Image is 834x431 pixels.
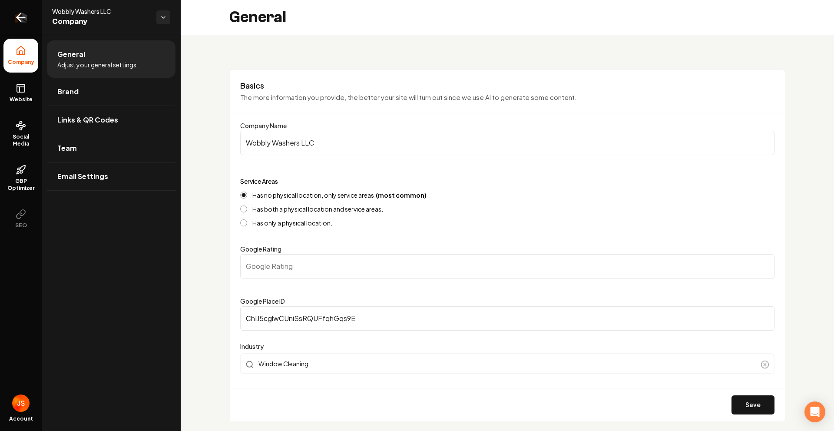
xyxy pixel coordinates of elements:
[57,115,118,125] span: Links & QR Codes
[47,106,175,134] a: Links & QR Codes
[57,143,77,153] span: Team
[47,162,175,190] a: Email Settings
[240,297,285,305] label: Google Place ID
[3,76,38,110] a: Website
[731,395,774,414] button: Save
[57,60,138,69] span: Adjust your general settings.
[47,78,175,106] a: Brand
[57,86,79,97] span: Brand
[47,134,175,162] a: Team
[240,131,774,155] input: Company Name
[3,178,38,192] span: GBP Optimizer
[376,191,427,199] strong: (most common)
[240,177,278,185] label: Service Areas
[240,122,287,129] label: Company Name
[3,202,38,236] button: SEO
[3,133,38,147] span: Social Media
[9,415,33,422] span: Account
[12,395,30,412] button: Open user button
[12,395,30,412] img: James Shamoun
[252,220,332,226] label: Has only a physical location.
[3,113,38,154] a: Social Media
[6,96,36,103] span: Website
[52,7,149,16] span: Wobbly Washers LLC
[4,59,38,66] span: Company
[57,171,108,182] span: Email Settings
[804,401,825,422] div: Open Intercom Messenger
[3,158,38,199] a: GBP Optimizer
[240,245,281,253] label: Google Rating
[240,306,774,331] input: Google Place ID
[52,16,149,28] span: Company
[252,192,427,198] label: Has no physical location, only service areas.
[240,80,774,91] h3: Basics
[240,93,774,103] p: The more information you provide, the better your site will turn out since we use AI to generate ...
[240,254,774,278] input: Google Rating
[229,9,286,26] h2: General
[57,49,85,60] span: General
[252,206,383,212] label: Has both a physical location and service areas.
[240,341,774,351] label: Industry
[12,222,30,229] span: SEO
